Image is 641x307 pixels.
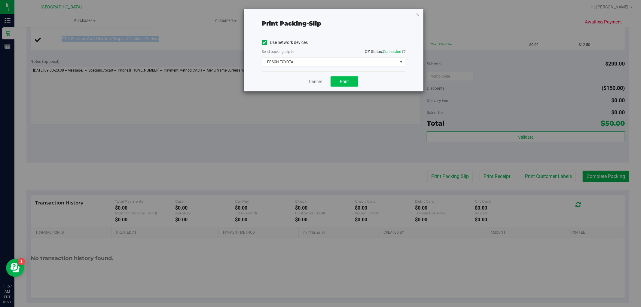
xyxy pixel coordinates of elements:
span: QZ Status: [365,49,405,54]
span: EPSON-TOYOTA [262,58,398,66]
label: Send packing-slip to: [262,49,295,54]
span: Print packing-slip [262,20,321,27]
label: Use network devices [262,39,308,46]
iframe: Resource center unread badge [18,258,25,265]
span: select [398,58,405,66]
button: Print [331,76,358,87]
a: Cancel [309,78,322,85]
iframe: Resource center [6,259,24,277]
span: Print [340,79,349,84]
span: Connected [383,49,401,54]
